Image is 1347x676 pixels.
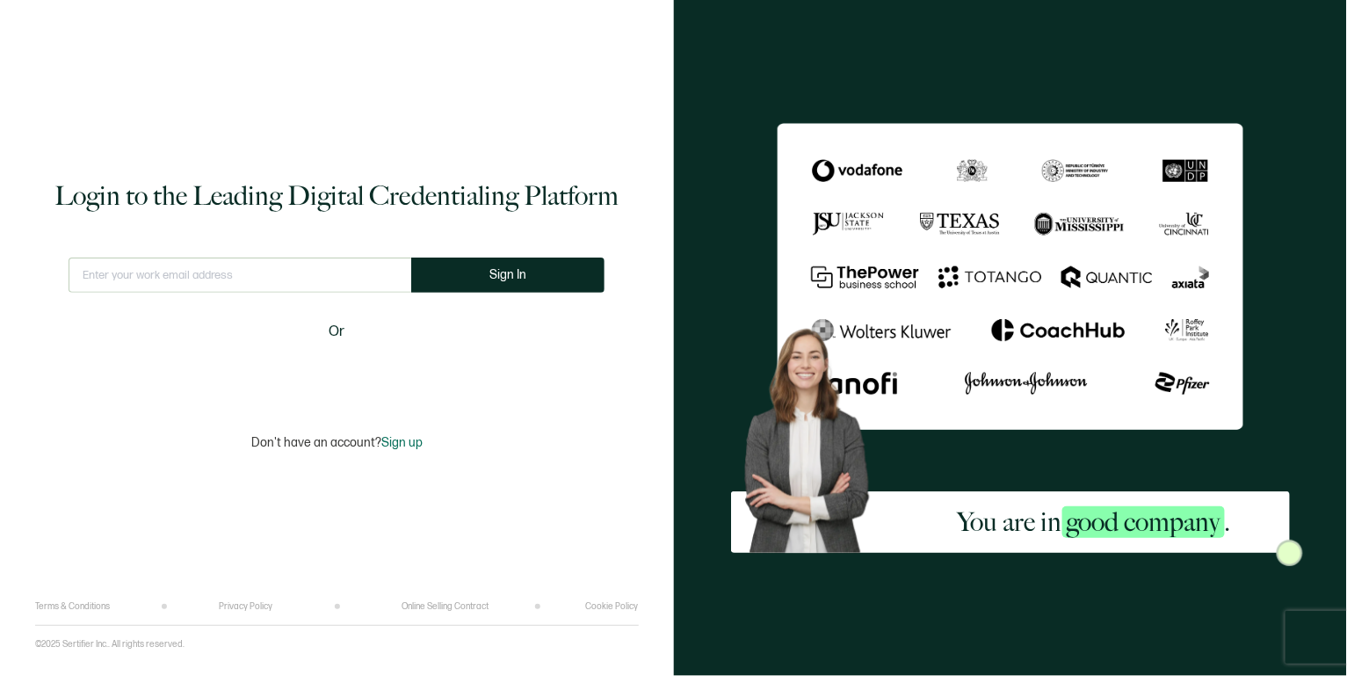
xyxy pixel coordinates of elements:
a: Online Selling Contract [402,601,489,612]
input: Enter your work email address [69,258,411,293]
button: Sign In [411,258,605,293]
h2: You are in . [958,505,1231,540]
span: good company [1062,506,1225,538]
p: Don't have an account? [251,435,423,450]
p: ©2025 Sertifier Inc.. All rights reserved. [35,639,185,650]
a: Privacy Policy [219,601,272,612]
iframe: Sign in with Google Button [227,354,446,393]
img: Sertifier Login - You are in <span class="strong-h">good company</span>. Hero [731,317,899,553]
span: Sign In [489,268,526,281]
a: Cookie Policy [585,601,638,612]
img: Sertifier Login [1277,540,1303,566]
span: Sign up [381,435,423,450]
a: Terms & Conditions [35,601,110,612]
img: Sertifier Login - You are in <span class="strong-h">good company</span>. [778,123,1243,430]
span: Or [329,321,344,343]
h1: Login to the Leading Digital Credentialing Platform [54,178,619,214]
